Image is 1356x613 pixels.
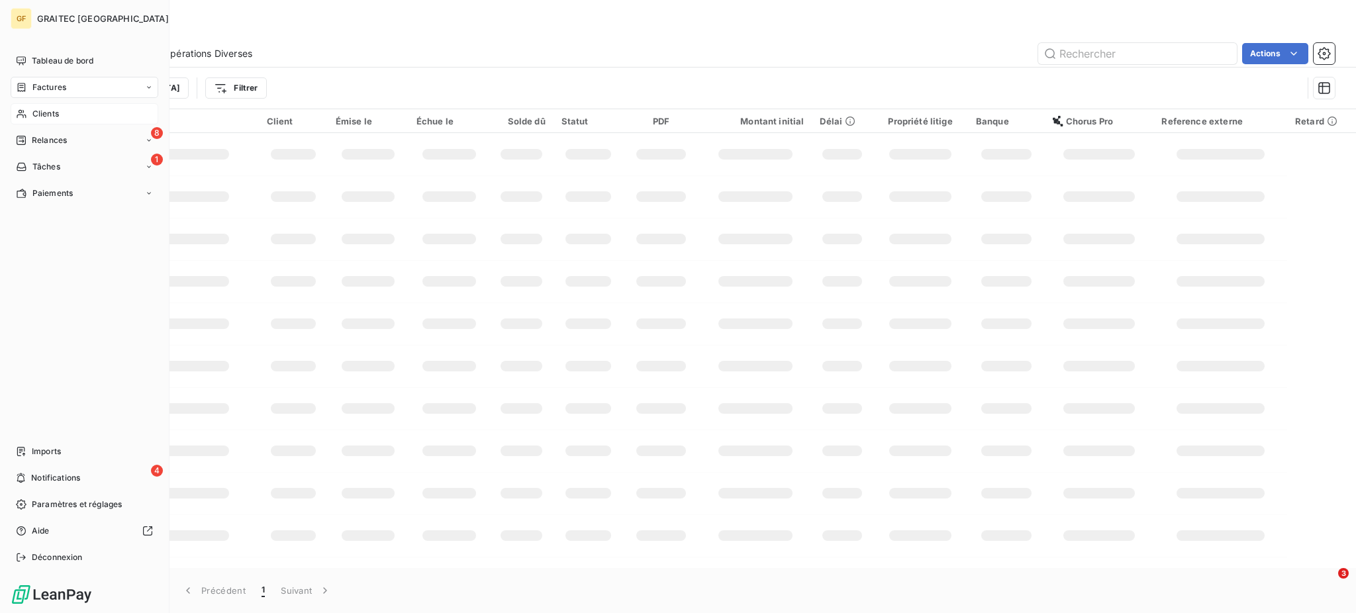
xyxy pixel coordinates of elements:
span: 8 [151,127,163,139]
span: Paiements [32,187,73,199]
div: GF [11,8,32,29]
span: 4 [151,465,163,477]
button: Suivant [273,577,340,604]
div: Reference externe [1161,116,1279,126]
span: GRAITEC [GEOGRAPHIC_DATA] [37,13,169,24]
span: Tâches [32,161,60,173]
input: Rechercher [1038,43,1237,64]
div: Chorus Pro [1053,116,1146,126]
span: Notifications [31,472,80,484]
button: 1 [254,577,273,604]
span: Imports [32,446,61,457]
button: Filtrer [205,77,266,99]
span: 1 [262,584,265,597]
span: 3 [1338,568,1349,579]
span: 1 [151,154,163,165]
div: Délai [820,116,865,126]
div: Retard [1295,116,1348,126]
div: Statut [561,116,615,126]
div: Client [267,116,320,126]
div: Échue le [416,116,482,126]
div: Propriété litige [881,116,959,126]
div: Banque [976,116,1037,126]
span: Paramètres et réglages [32,498,122,510]
span: Factures [32,81,66,93]
span: Aide [32,525,50,537]
button: Actions [1242,43,1308,64]
span: Clients [32,108,59,120]
img: Logo LeanPay [11,584,93,605]
div: PDF [631,116,691,126]
div: Émise le [336,116,401,126]
span: Tableau de bord [32,55,93,67]
span: Déconnexion [32,551,83,563]
a: Aide [11,520,158,542]
iframe: Intercom live chat [1311,568,1343,600]
div: Montant initial [707,116,804,126]
span: Opérations Diverses [163,47,252,60]
button: Précédent [173,577,254,604]
div: Solde dû [498,116,546,126]
span: Relances [32,134,67,146]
